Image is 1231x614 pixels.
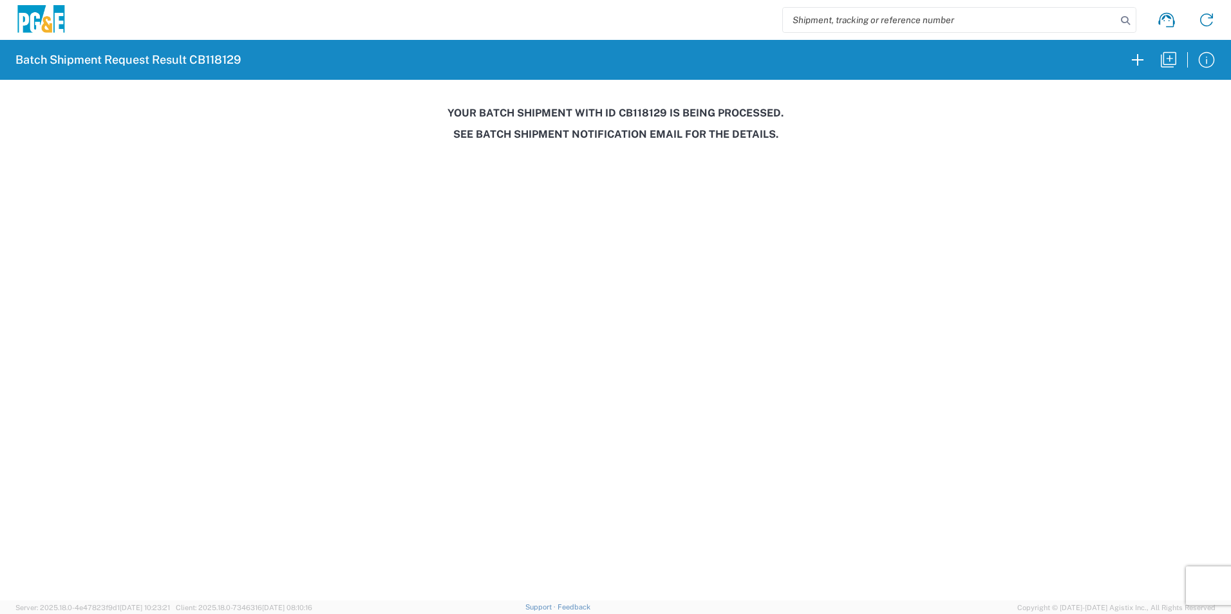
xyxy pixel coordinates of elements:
span: Server: 2025.18.0-4e47823f9d1 [15,604,170,611]
img: pge [15,5,67,35]
h3: See Batch Shipment Notification email for the details. [9,128,1222,140]
span: Copyright © [DATE]-[DATE] Agistix Inc., All Rights Reserved [1017,602,1216,613]
h2: Batch Shipment Request Result CB118129 [15,52,241,68]
span: [DATE] 10:23:21 [120,604,170,611]
a: Feedback [558,603,590,611]
input: Shipment, tracking or reference number [783,8,1116,32]
h3: Your batch shipment with id CB118129 is being processed. [9,107,1222,119]
span: [DATE] 08:10:16 [262,604,312,611]
a: Support [525,603,558,611]
span: Client: 2025.18.0-7346316 [176,604,312,611]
